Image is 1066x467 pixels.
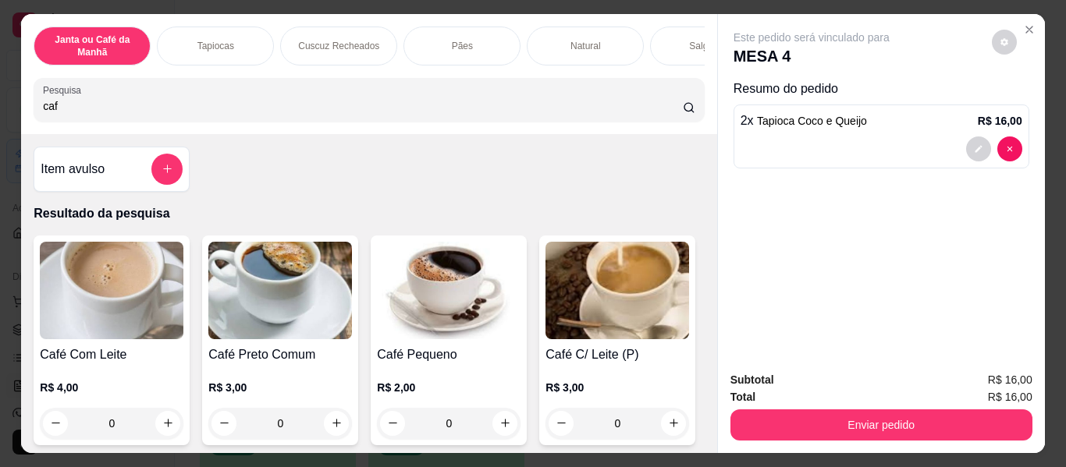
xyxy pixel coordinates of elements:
[734,45,890,67] p: MESA 4
[545,345,689,364] h4: Café C/ Leite (P)
[298,40,379,52] p: Cuscuz Recheados
[377,242,521,339] img: product-image
[730,409,1032,440] button: Enviar pedido
[197,40,234,52] p: Tapiocas
[43,411,68,436] button: decrease-product-quantity
[988,388,1032,405] span: R$ 16,00
[988,371,1032,388] span: R$ 16,00
[734,80,1029,98] p: Resumo do pedido
[1017,17,1042,42] button: Close
[689,40,728,52] p: Salgados
[978,113,1022,129] p: R$ 16,00
[492,411,517,436] button: increase-product-quantity
[377,345,521,364] h4: Café Pequeno
[208,242,352,339] img: product-image
[549,411,574,436] button: decrease-product-quantity
[380,411,405,436] button: decrease-product-quantity
[208,380,352,395] p: R$ 3,00
[545,242,689,339] img: product-image
[151,154,183,185] button: add-separate-item
[992,30,1017,55] button: decrease-product-quantity
[661,411,686,436] button: increase-product-quantity
[40,242,183,339] img: product-image
[545,380,689,395] p: R$ 3,00
[47,34,137,58] p: Janta ou Café da Manhã
[324,411,349,436] button: increase-product-quantity
[43,98,683,114] input: Pesquisa
[570,40,601,52] p: Natural
[730,391,755,403] strong: Total
[41,160,105,179] h4: Item avulso
[155,411,180,436] button: increase-product-quantity
[211,411,236,436] button: decrease-product-quantity
[734,30,890,45] p: Este pedido será vinculado para
[757,115,867,127] span: Tapioca Coco e Queijo
[730,373,774,386] strong: Subtotal
[208,345,352,364] h4: Café Preto Comum
[741,111,867,130] p: 2 x
[40,380,183,395] p: R$ 4,00
[997,136,1022,161] button: decrease-product-quantity
[43,83,87,97] label: Pesquisa
[34,204,704,223] p: Resultado da pesquisa
[452,40,473,52] p: Pães
[377,380,521,395] p: R$ 2,00
[966,136,991,161] button: decrease-product-quantity
[40,345,183,364] h4: Café Com Leite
